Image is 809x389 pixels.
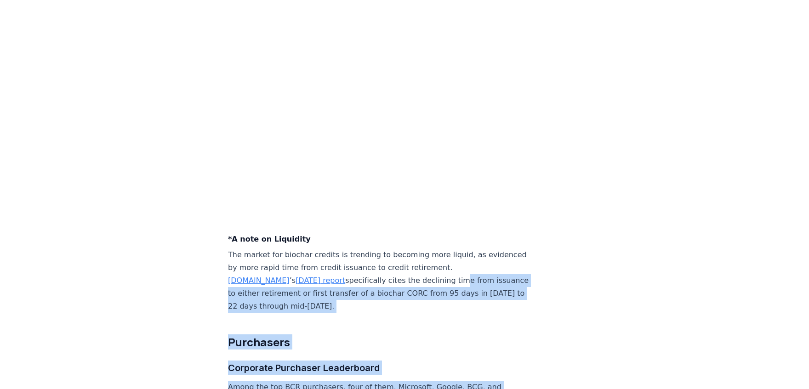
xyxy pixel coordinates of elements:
iframe: Stacked column chart [228,3,532,223]
a: [DOMAIN_NAME] [228,276,290,285]
a: [DATE] report [296,276,345,285]
h3: Corporate Purchaser Leaderboard [228,361,532,375]
h2: Purchasers [228,335,532,350]
h4: *A note on Liquidity [228,234,532,245]
p: The market for biochar credits is trending to becoming more liquid, as evidenced by more rapid ti... [228,248,532,313]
